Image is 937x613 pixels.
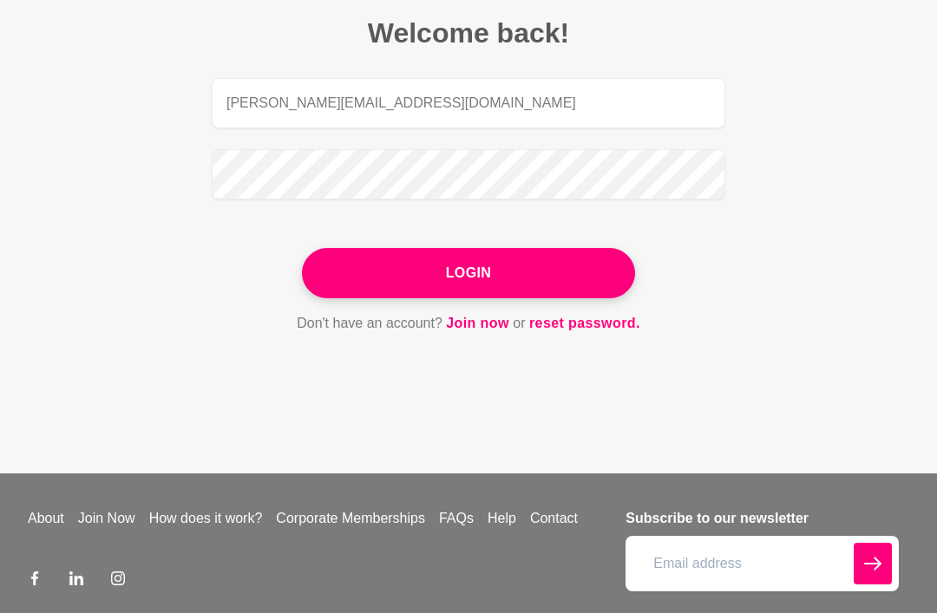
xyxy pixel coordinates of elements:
[302,248,635,298] button: Login
[111,571,125,591] a: Instagram
[212,16,725,50] h2: Welcome back!
[481,508,523,529] a: Help
[69,571,83,591] a: LinkedIn
[142,508,270,529] a: How does it work?
[626,508,899,529] h4: Subscribe to our newsletter
[432,508,481,529] a: FAQs
[212,78,725,128] input: Email address
[28,571,42,591] a: Facebook
[269,508,432,529] a: Corporate Memberships
[626,536,899,591] input: Email address
[523,508,585,529] a: Contact
[71,508,142,529] a: Join Now
[446,312,509,335] a: Join now
[529,312,640,335] a: reset password.
[21,508,71,529] a: About
[212,312,725,335] p: Don't have an account? or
